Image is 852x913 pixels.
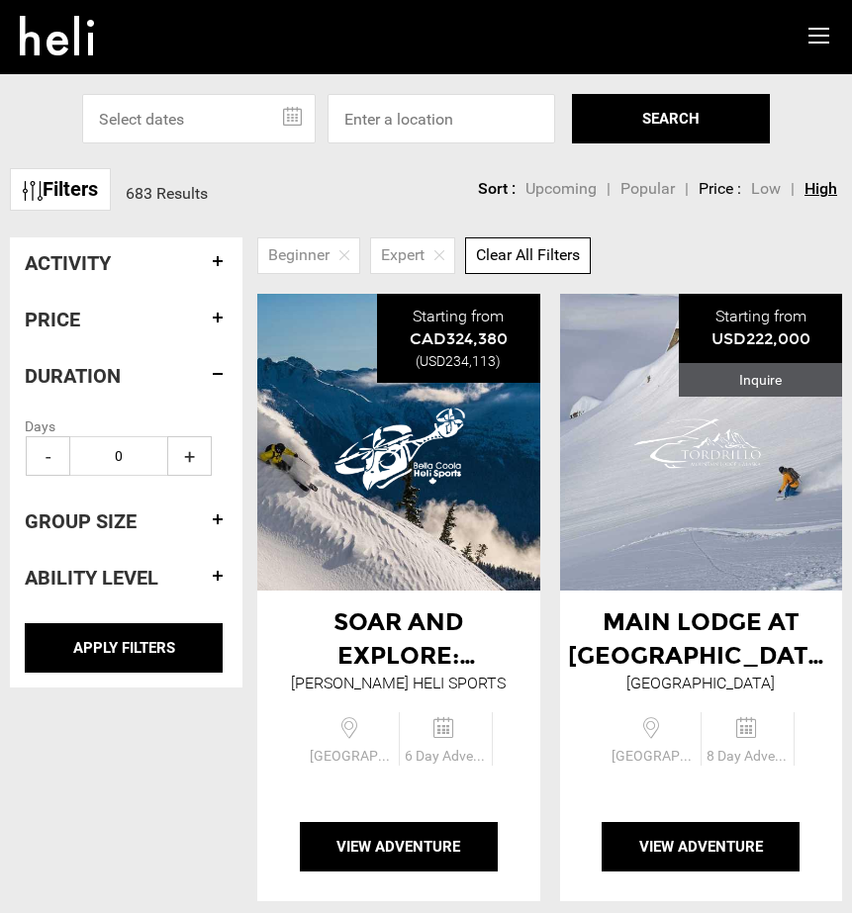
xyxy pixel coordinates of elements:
[413,307,504,325] span: Starting from
[82,94,316,143] input: Select dates
[791,178,795,201] li: |
[10,168,111,211] a: Filters
[626,378,775,506] img: images
[751,179,781,198] span: Low
[291,673,506,695] div: [PERSON_NAME] Heli Sports
[607,746,701,766] span: [GEOGRAPHIC_DATA]
[679,363,842,397] div: Inquire
[410,329,508,348] span: CAD324,380
[602,822,800,871] button: View Adventure
[25,309,228,330] h4: Price
[328,94,555,143] input: Enter a location
[685,178,689,201] li: |
[25,510,228,532] h4: Group size
[167,436,212,476] span: +
[805,179,837,198] span: High
[23,181,43,201] img: btn-icon.svg
[25,623,223,673] input: APPLY FILTERS
[268,244,330,267] span: Beginner
[715,307,806,325] span: Starting from
[525,179,597,198] span: Upcoming
[381,244,425,267] span: Expert
[69,436,168,476] input: Days
[702,746,794,766] span: 8 Day Adventure
[298,607,500,805] span: Soar and Explore: Catamaran Based Heli-Skiing | 5 Night Private
[339,250,349,260] img: close-icon.png
[25,416,228,436] label: Days
[25,365,228,387] h4: Duration
[478,178,516,201] li: Sort :
[305,746,399,766] span: [GEOGRAPHIC_DATA]
[476,245,580,264] span: Clear All Filters
[434,250,444,260] img: close-icon.png
[400,746,492,766] span: 6 Day Adventure
[325,378,473,506] img: images
[626,673,775,695] div: [GEOGRAPHIC_DATA]
[300,822,498,871] button: View Adventure
[607,178,611,201] li: |
[126,184,208,203] span: 683 Results
[568,607,834,704] span: Main Lodge at [GEOGRAPHIC_DATA] | Lodge Buyout
[25,252,228,274] h4: Activity
[620,179,675,198] span: Popular
[711,329,810,348] span: USD222,000
[26,436,70,476] span: -
[699,178,741,201] li: Price :
[416,353,501,369] span: (USD234,113)
[25,567,228,589] h4: Ability Level
[572,94,770,143] button: SEARCH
